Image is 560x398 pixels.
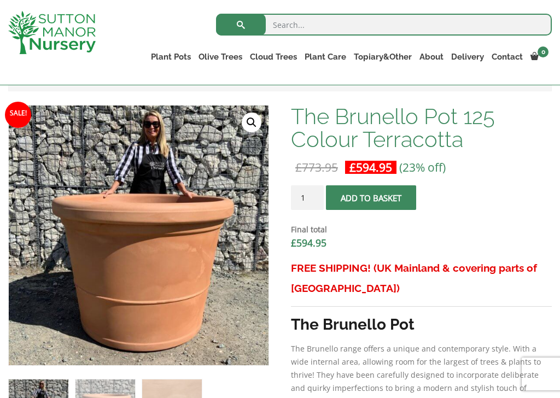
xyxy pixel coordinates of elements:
[291,105,552,151] h1: The Brunello Pot 125 Colour Terracotta
[291,236,296,249] span: £
[416,49,447,65] a: About
[295,160,338,175] bdi: 773.95
[399,160,446,175] span: (23% off)
[216,14,552,36] input: Search...
[291,223,552,236] dt: Final total
[291,315,415,333] strong: The Brunello Pot
[291,258,552,298] h3: FREE SHIPPING! (UK Mainland & covering parts of [GEOGRAPHIC_DATA])
[195,49,246,65] a: Olive Trees
[246,49,301,65] a: Cloud Trees
[301,49,350,65] a: Plant Care
[242,113,261,132] a: View full-screen image gallery
[5,102,31,128] span: Sale!
[350,49,416,65] a: Topiary&Other
[488,49,527,65] a: Contact
[295,160,302,175] span: £
[349,160,356,175] span: £
[447,49,488,65] a: Delivery
[147,49,195,65] a: Plant Pots
[349,160,392,175] bdi: 594.95
[527,49,552,65] a: 0
[538,46,549,57] span: 0
[326,185,416,210] button: Add to basket
[291,185,324,210] input: Product quantity
[291,236,326,249] bdi: 594.95
[8,11,96,54] img: logo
